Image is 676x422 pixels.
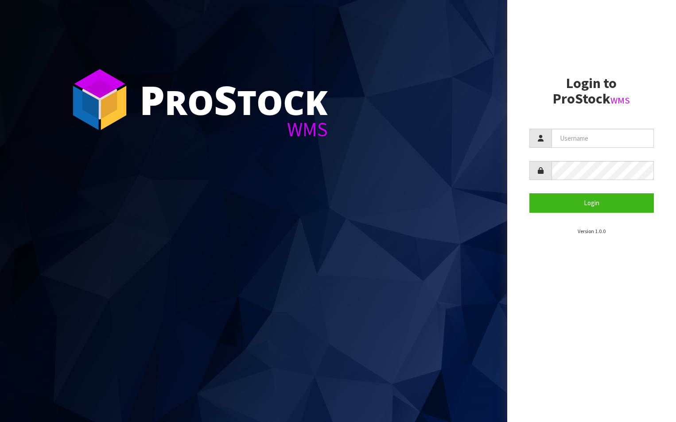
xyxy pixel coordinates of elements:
div: WMS [140,119,328,139]
h2: Login to ProStock [529,76,654,107]
input: Username [552,129,654,148]
span: S [214,73,237,127]
span: P [140,73,165,127]
img: ProStock Cube [66,66,133,133]
div: ro tock [140,80,328,119]
small: WMS [610,95,630,106]
small: Version 1.0.0 [578,228,606,234]
button: Login [529,193,654,212]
